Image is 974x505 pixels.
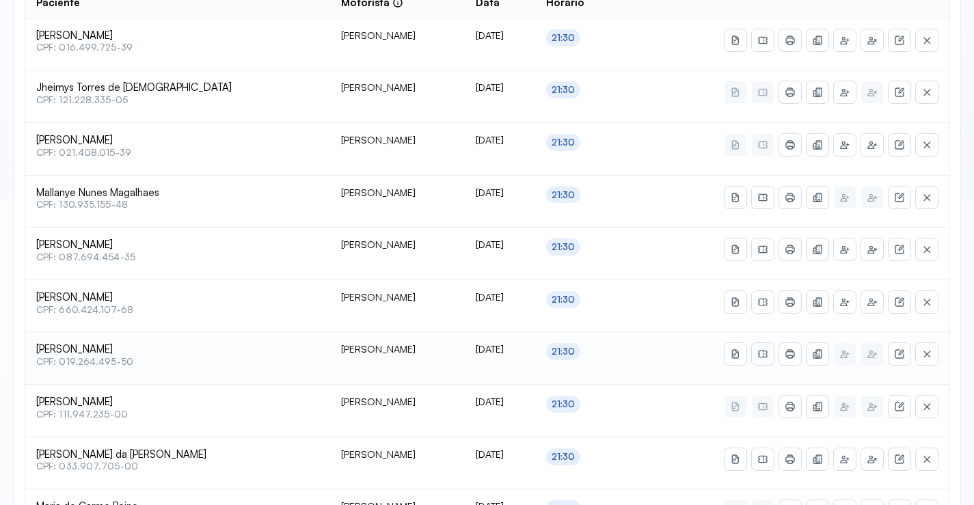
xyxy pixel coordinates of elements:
div: [DATE] [476,81,524,94]
span: CPF: 121.228.335-05 [36,94,319,106]
div: [DATE] [476,187,524,199]
span: CPF: 130.935.155-48 [36,199,319,210]
div: 21:30 [552,241,576,253]
span: [PERSON_NAME] [36,343,319,356]
div: [PERSON_NAME] [341,396,455,408]
div: 21:30 [552,84,576,96]
div: [DATE] [476,134,524,146]
span: [PERSON_NAME] [36,396,319,409]
span: CPF: 660.424.107-68 [36,304,319,316]
div: 21:30 [552,398,576,410]
span: CPF: 111.947.235-00 [36,409,319,420]
span: [PERSON_NAME] da [PERSON_NAME] [36,448,319,461]
span: CPF: 087.694.454-35 [36,251,319,263]
div: [PERSON_NAME] [341,29,455,42]
div: [DATE] [476,238,524,251]
div: 21:30 [552,346,576,357]
div: [DATE] [476,343,524,355]
div: [DATE] [476,291,524,303]
div: [PERSON_NAME] [341,238,455,251]
span: CPF: 021.408.015-39 [36,147,319,159]
div: [PERSON_NAME] [341,291,455,303]
div: [DATE] [476,448,524,461]
div: [PERSON_NAME] [341,187,455,199]
span: Jheimys Torres de [DEMOGRAPHIC_DATA] [36,81,319,94]
div: 21:30 [552,137,576,148]
span: [PERSON_NAME] [36,29,319,42]
div: 21:30 [552,294,576,305]
div: [PERSON_NAME] [341,81,455,94]
div: 21:30 [552,189,576,201]
span: [PERSON_NAME] [36,238,319,251]
div: [PERSON_NAME] [341,343,455,355]
span: [PERSON_NAME] [36,134,319,147]
span: [PERSON_NAME] [36,291,319,304]
span: CPF: 016.499.725-39 [36,42,319,53]
div: 21:30 [552,32,576,44]
div: [DATE] [476,396,524,408]
div: [PERSON_NAME] [341,134,455,146]
span: CPF: 019.264.495-50 [36,356,319,368]
div: [DATE] [476,29,524,42]
span: Mallanye Nunes Magalhaes [36,187,319,200]
div: [PERSON_NAME] [341,448,455,461]
span: CPF: 033.907.705-00 [36,461,319,472]
div: 21:30 [552,451,576,463]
